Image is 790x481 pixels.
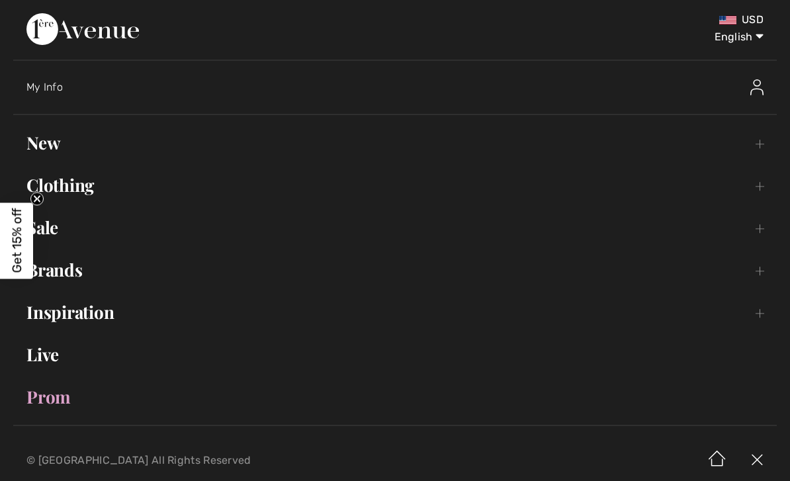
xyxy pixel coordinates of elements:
a: Sale [13,213,777,242]
a: Prom [13,382,777,412]
p: © [GEOGRAPHIC_DATA] All Rights Reserved [26,456,464,465]
img: My Info [750,79,764,95]
a: Live [13,340,777,369]
a: My InfoMy Info [26,66,777,109]
a: Brands [13,255,777,284]
a: Inspiration [13,298,777,327]
span: Get 15% off [9,208,24,273]
img: Home [697,440,737,481]
span: My Info [26,81,63,93]
a: New [13,128,777,157]
div: USD [464,13,764,26]
button: Close teaser [30,192,44,205]
a: Clothing [13,171,777,200]
img: 1ère Avenue [26,13,139,45]
img: X [737,440,777,481]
